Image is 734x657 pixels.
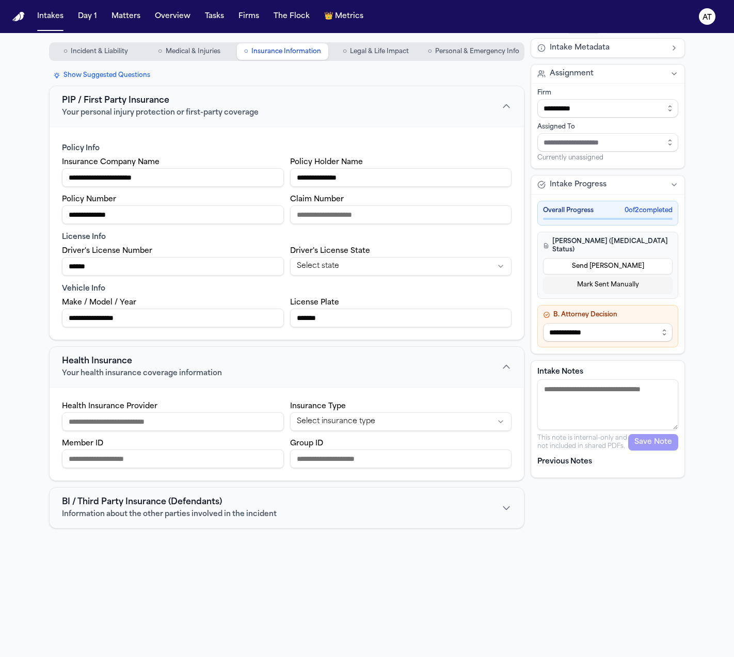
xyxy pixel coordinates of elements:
[62,284,512,294] div: Vehicle Info
[62,450,284,468] input: Health insurance member ID
[62,168,284,187] input: PIP insurance company
[62,496,222,508] span: BI / Third Party Insurance (Defendants)
[537,99,678,118] input: Select firm
[62,299,136,307] label: Make / Model / Year
[290,403,346,410] label: Insurance Type
[237,43,328,60] button: Go to Insurance Information
[330,43,422,60] button: Go to Legal & Life Impact
[290,168,512,187] input: PIP policy holder name
[50,488,524,528] button: BI / Third Party Insurance (Defendants)Information about the other parties involved in the incident
[62,309,284,327] input: Vehicle make model year
[62,108,259,118] span: Your personal injury protection or first-party coverage
[537,123,678,131] div: Assigned To
[435,47,519,56] span: Personal & Emergency Info
[62,509,277,520] span: Information about the other parties involved in the incident
[62,196,116,203] label: Policy Number
[166,47,220,56] span: Medical & Injuries
[543,277,673,293] button: Mark Sent Manually
[62,440,103,447] label: Member ID
[62,412,284,431] input: Health insurance provider
[71,47,128,56] span: Incident & Liability
[244,46,248,57] span: ○
[550,43,610,53] span: Intake Metadata
[290,450,512,468] input: Health insurance group ID
[543,237,673,254] h4: [PERSON_NAME] ([MEDICAL_DATA] Status)
[543,206,594,215] span: Overall Progress
[12,12,25,22] img: Finch Logo
[62,143,512,154] div: Policy Info
[62,247,152,255] label: Driver's License Number
[290,309,512,327] input: Vehicle license plate
[62,232,512,243] div: License Info
[543,311,673,319] h4: B. Attorney Decision
[537,457,678,467] p: Previous Notes
[531,39,684,57] button: Intake Metadata
[62,355,132,367] span: Health Insurance
[531,175,684,194] button: Intake Progress
[62,257,284,276] input: Driver's License Number
[151,7,195,26] button: Overview
[537,434,628,451] p: This note is internal-only and not included in shared PDFs.
[62,368,222,379] span: Your health insurance coverage information
[62,205,284,224] input: PIP policy number
[269,7,314,26] button: The Flock
[350,47,409,56] span: Legal & Life Impact
[531,65,684,83] button: Assignment
[537,154,603,162] span: Currently unassigned
[290,205,512,224] input: PIP claim number
[428,46,432,57] span: ○
[537,89,678,97] div: Firm
[290,257,512,276] button: State select
[50,43,141,60] button: Go to Incident & Liability
[107,7,145,26] button: Matters
[537,367,678,377] label: Intake Notes
[251,47,321,56] span: Insurance Information
[50,86,524,126] button: PIP / First Party InsuranceYour personal injury protection or first-party coverage
[320,7,368,26] button: crownMetrics
[62,158,159,166] label: Insurance Company Name
[201,7,228,26] button: Tasks
[550,69,594,79] span: Assignment
[290,158,363,166] label: Policy Holder Name
[49,69,154,82] button: Show Suggested Questions
[537,379,678,430] textarea: Intake notes
[143,43,235,60] button: Go to Medical & Injuries
[543,258,673,275] button: Send [PERSON_NAME]
[74,7,101,26] button: Day 1
[550,180,607,190] span: Intake Progress
[343,46,347,57] span: ○
[537,133,678,152] input: Assign to staff member
[33,7,68,26] button: Intakes
[234,7,263,26] button: Firms
[424,43,523,60] button: Go to Personal & Emergency Info
[290,440,323,447] label: Group ID
[290,247,370,255] label: Driver's License State
[62,403,157,410] label: Health Insurance Provider
[62,94,169,107] span: PIP / First Party Insurance
[290,196,344,203] label: Claim Number
[290,299,339,307] label: License Plate
[625,206,673,215] span: 0 of 2 completed
[158,46,162,57] span: ○
[63,46,68,57] span: ○
[50,347,524,387] button: Health InsuranceYour health insurance coverage information
[12,12,25,22] a: Home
